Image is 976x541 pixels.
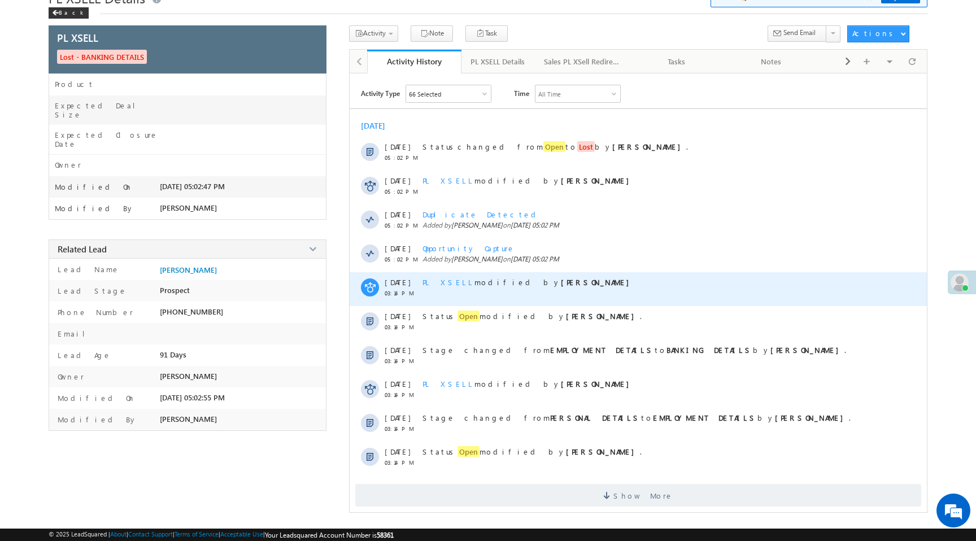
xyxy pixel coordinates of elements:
span: modified by [422,176,635,185]
span: [DATE] [385,413,410,422]
span: [DATE] 05:02 PM [511,221,559,229]
strong: [PERSON_NAME] [561,176,635,185]
label: Modified On [55,182,133,191]
strong: [PERSON_NAME] [566,311,640,321]
span: 91 Days [160,350,186,359]
span: Added by on [422,221,875,229]
div: PL XSELL Details [470,55,525,68]
span: 03:14 PM [385,425,419,432]
span: modified by [422,277,635,287]
span: [PERSON_NAME] [160,415,217,424]
span: 03:14 PM [385,290,419,296]
img: d_60004797649_company_0_60004797649 [19,59,47,74]
span: 05:02 PM [385,154,419,161]
a: PL XSELL Details [461,50,535,73]
span: modified by [422,379,635,389]
div: Chat with us now [59,59,190,74]
div: Notes [734,55,809,68]
span: Opportunity Capture [422,243,515,253]
button: Actions [847,25,909,42]
span: Prospect [160,286,190,295]
a: Notes [725,50,820,73]
label: Modified On [55,393,136,403]
button: Activity [349,25,398,42]
div: Back [49,7,89,19]
label: Modified By [55,204,134,213]
label: Email [55,329,94,338]
span: Open [457,311,480,321]
a: Tasks [630,50,725,73]
div: Tasks [639,55,714,68]
span: 05:02 PM [385,188,419,195]
a: Terms of Service [175,530,219,538]
em: Start Chat [154,348,205,363]
label: Expected Closure Date [55,130,160,149]
span: Your Leadsquared Account Number is [265,531,394,539]
span: [DATE] [385,447,410,456]
span: changed from to by . [422,141,688,152]
span: [DATE] [385,243,410,253]
span: Open [457,446,480,457]
label: Expected Deal Size [55,101,160,119]
span: Related Lead [58,243,107,255]
span: [DATE] [385,210,410,219]
span: 05:02 PM [385,222,419,229]
div: Owner Changed,Status Changed,Stage Changed,Source Changed,Notes & 61 more.. [406,85,491,102]
span: [DATE] [385,142,410,151]
span: 05:02 PM [385,256,419,263]
span: © 2025 LeadSquared | | | | | [49,530,394,539]
span: PL XSELL [422,379,474,389]
label: Phone Number [55,307,133,317]
span: Lost [577,141,595,152]
textarea: Type your message and hit 'Enter' [15,104,206,338]
a: Documents [819,50,914,73]
label: Lead Age [55,350,111,360]
strong: PERSONAL DETAILS [550,413,641,422]
span: Status modified by . [422,311,642,321]
span: Send Email [783,28,816,38]
span: [PERSON_NAME] [451,221,503,229]
a: Activity History [367,50,462,73]
span: 58361 [377,531,394,539]
span: [DATE] [385,345,410,355]
span: [DATE] 05:02:55 PM [160,393,225,402]
span: Show More [613,484,673,507]
span: [DATE] 05:02:47 PM [160,182,225,191]
span: 03:14 PM [385,324,419,330]
div: Activity History [376,56,454,67]
span: 03:14 PM [385,357,419,364]
strong: [PERSON_NAME] [561,379,635,389]
strong: [PERSON_NAME] [775,413,849,422]
span: Added by on [422,255,875,263]
span: Open [543,141,565,152]
span: [DATE] [385,379,410,389]
label: Owner [55,372,84,381]
span: Status [422,142,457,151]
label: Product [55,80,94,89]
label: Lead Name [55,264,120,274]
div: All Time [538,90,561,98]
span: 03:14 PM [385,459,419,466]
span: [DATE] [385,277,410,287]
span: PL XSELL [422,176,474,185]
div: Sales PL XSell Redirection [544,55,620,68]
div: Actions [852,28,897,38]
strong: [PERSON_NAME] [770,345,844,355]
div: [DATE] [361,120,398,131]
span: Stage changed from to by . [422,413,851,422]
li: Sales PL XSell Redirection [535,50,630,72]
span: Status modified by . [422,446,642,457]
span: Time [514,85,529,102]
span: Lost - BANKING DETAILS [57,50,147,64]
span: [PHONE_NUMBER] [160,307,223,316]
div: Documents [828,55,904,68]
span: PL XSELL [57,30,98,45]
a: About [110,530,127,538]
a: [PERSON_NAME] [160,265,217,274]
strong: BANKING DETAILS [666,345,753,355]
span: [DATE] 05:02 PM [511,255,559,263]
span: [PERSON_NAME] [160,372,217,381]
label: Lead Stage [55,286,127,295]
a: Acceptable Use [220,530,263,538]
